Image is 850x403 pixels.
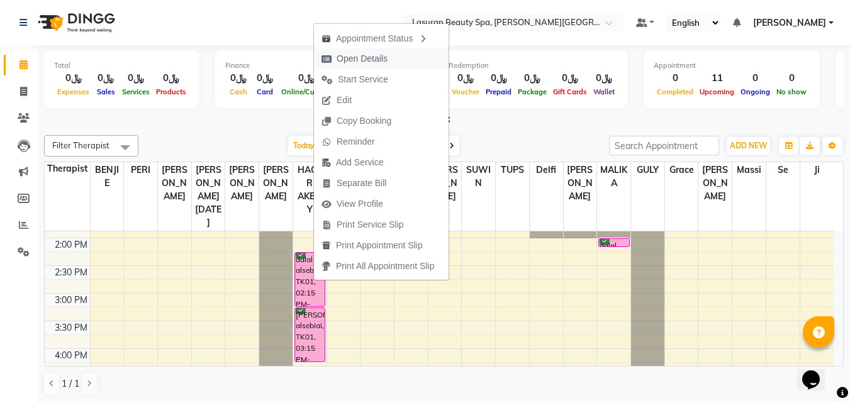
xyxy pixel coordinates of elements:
span: Wallet [590,87,618,96]
span: massi [732,162,766,178]
div: 3:30 PM [52,321,90,334]
div: 3:00 PM [52,294,90,307]
span: HACER AKBAY [293,162,327,218]
div: ﷼0 [590,71,618,86]
span: 1 / 1 [62,377,79,390]
span: Separate Bill [337,177,386,190]
span: ADD NEW [730,141,767,150]
div: Appointment [654,60,810,71]
span: Delfi [530,162,563,178]
div: Finance [225,60,413,71]
div: ﷼0 [550,71,590,86]
span: Sales [94,87,118,96]
span: Copy Booking [337,114,391,128]
div: 4:00 PM [52,349,90,362]
span: Products [153,87,189,96]
div: 2:30 PM [52,266,90,279]
img: printall.png [322,262,331,271]
span: Voucher [449,87,483,96]
span: Ji [800,162,834,178]
img: add-service.png [322,158,331,167]
span: SUWIN [462,162,495,191]
div: ﷼0 [449,71,483,86]
span: Grace [665,162,698,178]
input: Search Appointment [609,136,719,155]
span: Start Service [338,73,388,86]
span: se [766,162,800,178]
iframe: chat widget [797,353,837,390]
span: GULY [631,162,664,178]
span: BENJIE [91,162,124,191]
span: MALIKA [597,162,630,191]
div: ﷼0 [483,71,515,86]
span: Completed [654,87,696,96]
span: View Profile [337,197,383,211]
div: [PERSON_NAME] alsebiai, TK01, 03:15 PM-04:15 PM, [PERSON_NAME] | جلسة تدليك [PERSON_NAME] [295,308,325,362]
span: [PERSON_NAME] [753,16,826,30]
span: Prepaid [483,87,515,96]
div: 0 [773,71,810,86]
span: [PERSON_NAME] [225,162,259,204]
div: ﷼0 [278,71,335,86]
span: PERI [124,162,157,178]
span: Today [288,136,320,155]
span: Gift Cards [550,87,590,96]
span: Print Service Slip [337,218,404,231]
span: Ongoing [737,87,773,96]
div: ﷼0 [119,71,153,86]
span: Print Appointment Slip [336,239,423,252]
button: ADD NEW [727,137,770,155]
div: dalal alsebiai, TK01, 02:00 PM-02:01 PM, THREADING EYEBROWS | تنظيف الحواجب بالخيط [599,239,629,246]
span: Card [254,87,276,96]
div: ﷼0 [54,71,92,86]
span: Upcoming [696,87,737,96]
span: Expenses [54,87,92,96]
span: Cash [226,87,250,96]
img: logo [32,5,118,40]
div: 11 [696,71,737,86]
span: Print All Appointment Slip [336,260,434,273]
span: Online/Custom [278,87,335,96]
span: Reminder [337,135,375,148]
div: ﷼0 [515,71,550,86]
img: printapt.png [322,241,331,250]
span: [PERSON_NAME] [158,162,191,204]
span: [PERSON_NAME] [698,162,732,204]
div: ﷼0 [225,71,252,86]
div: Total [54,60,189,71]
span: [PERSON_NAME] [564,162,597,204]
div: ﷼0 [92,71,119,86]
div: dalal alsebiai, TK01, 02:15 PM-03:15 PM, Lymphatic Massage | جلسة تدليك اللمفاوي [295,253,325,306]
span: [PERSON_NAME] [259,162,293,204]
div: 0 [737,71,773,86]
div: ﷼0 [153,71,189,86]
div: 0 [654,71,696,86]
span: Package [515,87,550,96]
img: apt_status.png [322,34,331,43]
div: Appointment Status [314,27,449,48]
div: Redemption [449,60,618,71]
div: 2:00 PM [52,238,90,251]
div: Therapist [45,162,90,175]
div: ﷼0 [252,71,278,86]
span: Services [119,87,153,96]
span: Edit [337,94,352,107]
span: Open Details [337,52,388,65]
span: Add Service [336,156,383,169]
span: TUPS [496,162,529,178]
span: No show [773,87,810,96]
span: [PERSON_NAME][DATE] [192,162,225,231]
span: Filter Therapist [52,140,109,150]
